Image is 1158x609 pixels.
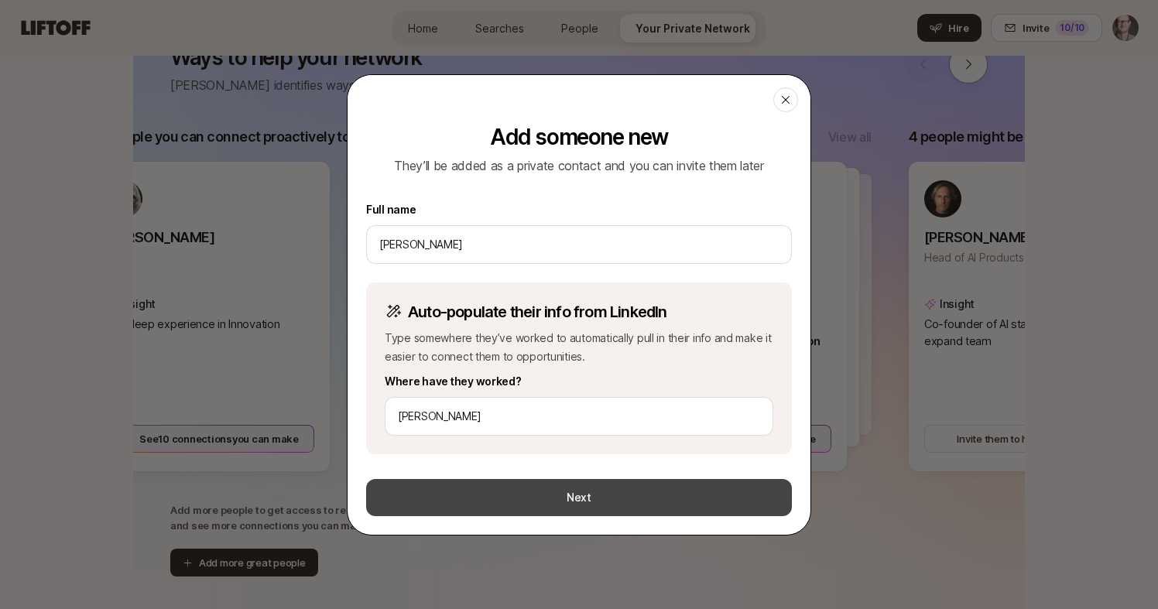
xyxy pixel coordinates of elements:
[398,407,760,426] input: Enter a company name
[385,372,773,391] label: Where have they worked?
[490,125,668,149] p: Add someone new
[408,301,667,323] p: Auto-populate their info from LinkedIn
[366,479,792,516] button: Next
[385,329,773,366] p: Type somewhere they’ve worked to automatically pull in their info and make it easier to connect t...
[394,156,764,176] p: They’ll be added as a private contact and you can invite them later
[379,235,779,254] input: e.g. Reed Hastings
[366,200,792,219] label: Full name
